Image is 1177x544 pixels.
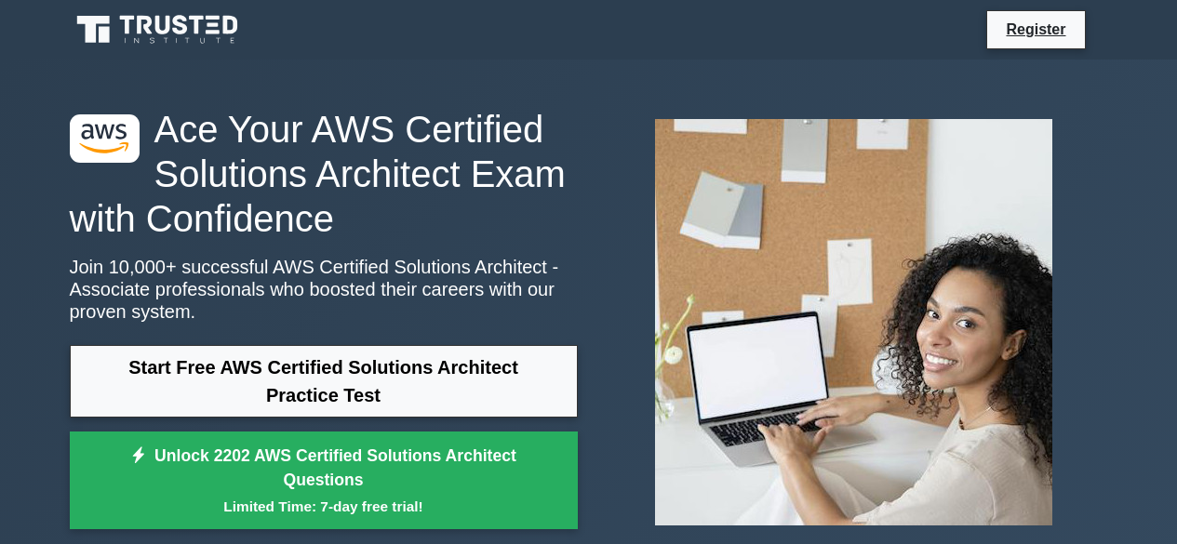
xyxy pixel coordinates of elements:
[70,256,578,323] p: Join 10,000+ successful AWS Certified Solutions Architect - Associate professionals who boosted t...
[70,107,578,241] h1: Ace Your AWS Certified Solutions Architect Exam with Confidence
[995,18,1077,41] a: Register
[70,431,578,530] a: Unlock 2202 AWS Certified Solutions Architect QuestionsLimited Time: 7-day free trial!
[93,496,555,517] small: Limited Time: 7-day free trial!
[70,345,578,418] a: Start Free AWS Certified Solutions Architect Practice Test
